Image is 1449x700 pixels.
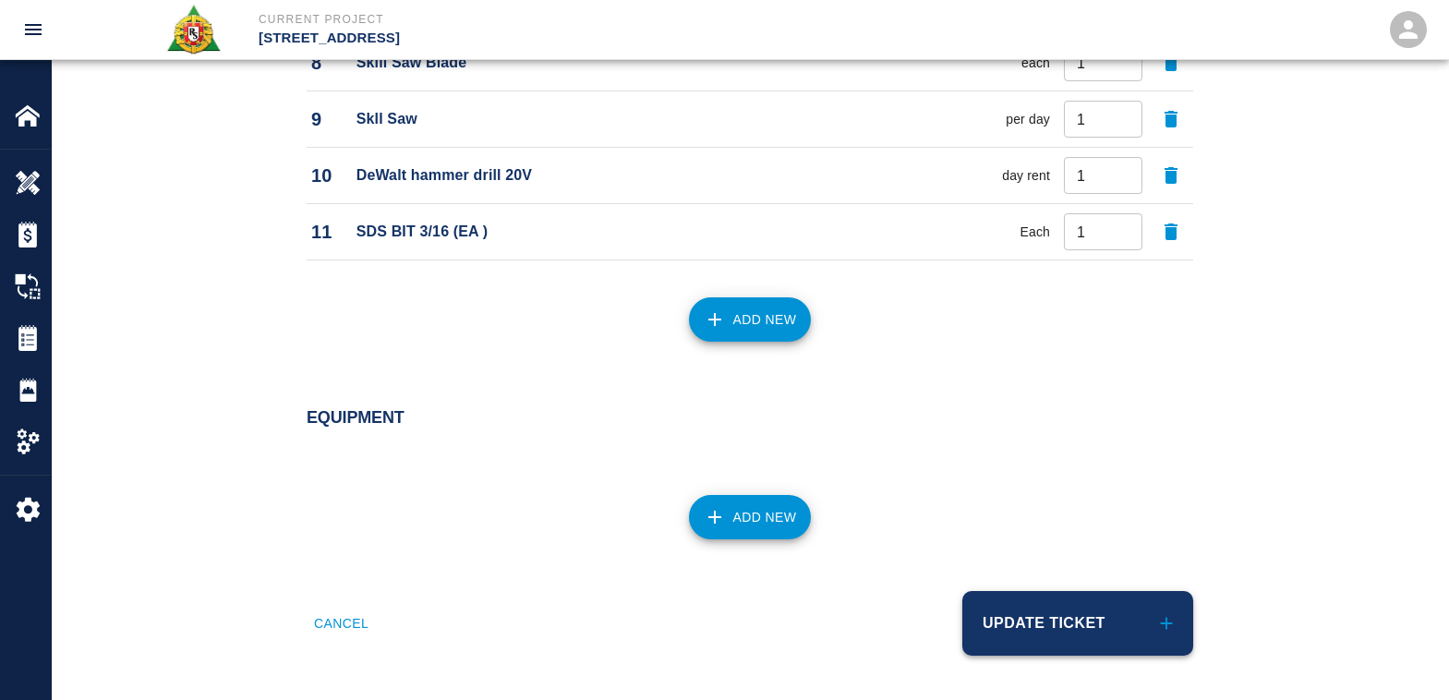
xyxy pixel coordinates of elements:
[307,408,1193,428] h2: Equipment
[311,218,347,246] p: 11
[689,495,812,539] button: Add New
[311,105,347,133] p: 9
[922,35,1055,91] td: each
[1141,501,1449,700] iframe: Chat Widget
[356,164,807,187] p: DeWalt hammer drill 20V
[311,162,347,189] p: 10
[922,204,1055,260] td: Each
[922,148,1055,204] td: day rent
[922,91,1055,148] td: per day
[356,221,807,243] p: SDS BIT 3/16 (EA )
[259,11,825,28] p: Current Project
[311,49,347,77] p: 8
[307,591,376,656] button: Cancel
[356,108,807,130] p: Skll Saw
[356,52,807,74] p: Skill Saw Blade
[259,28,825,49] p: [STREET_ADDRESS]
[962,591,1193,656] button: Update Ticket
[689,297,812,342] button: Add New
[165,4,222,55] img: Roger & Sons Concrete
[11,7,55,52] button: open drawer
